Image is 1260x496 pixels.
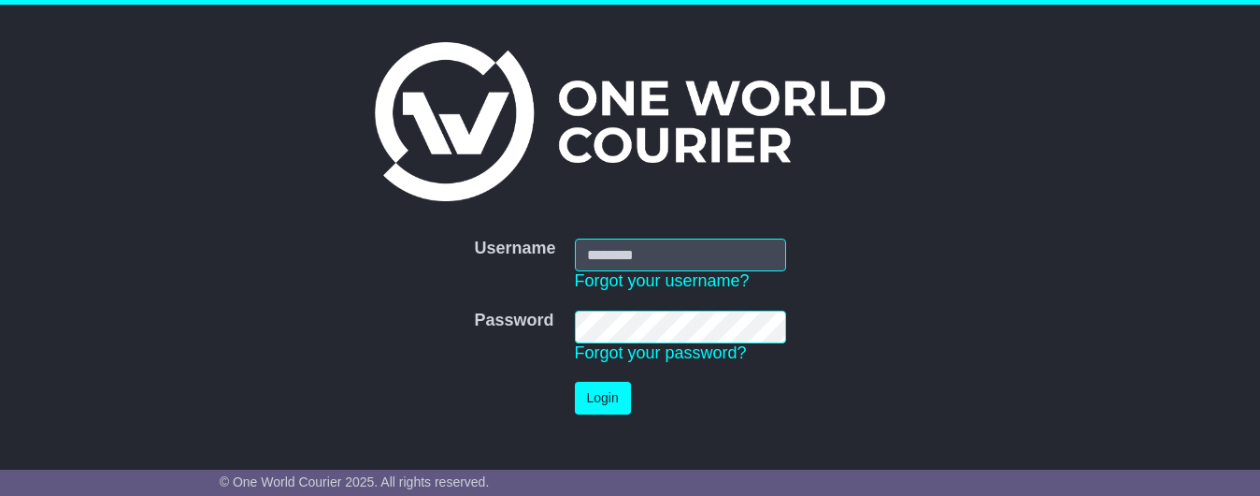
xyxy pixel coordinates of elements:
img: One World [375,42,885,201]
label: Password [474,311,553,331]
a: Forgot your username? [575,271,750,290]
label: Username [474,239,555,259]
span: © One World Courier 2025. All rights reserved. [220,474,490,489]
a: Forgot your password? [575,343,747,362]
button: Login [575,382,631,415]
